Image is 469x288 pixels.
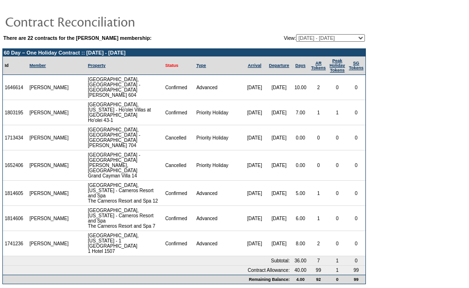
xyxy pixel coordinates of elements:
td: 0 [328,275,347,284]
td: [DATE] [267,231,292,256]
td: 0 [347,150,365,181]
td: [DATE] [267,75,292,100]
td: [DATE] [267,100,292,125]
td: 1814606 [3,206,28,231]
td: Confirmed [163,75,195,100]
td: [GEOGRAPHIC_DATA] - [GEOGRAPHIC_DATA][PERSON_NAME], [GEOGRAPHIC_DATA] Grand Cayman Villa 14 [86,150,163,181]
td: Advanced [194,75,242,100]
td: 1 [309,100,328,125]
td: [GEOGRAPHIC_DATA], [US_STATE] - Carneros Resort and Spa The Carneros Resort and Spa 7 [86,206,163,231]
td: 99 [347,266,365,275]
a: Arrival [248,63,261,68]
td: Confirmed [163,206,195,231]
td: Priority Holiday [194,150,242,181]
td: 2 [309,75,328,100]
img: pgTtlContractReconciliation.gif [5,12,195,31]
td: [GEOGRAPHIC_DATA], [US_STATE] - Ho'olei Villas at [GEOGRAPHIC_DATA] Ho'olei 43-1 [86,100,163,125]
td: Cancelled [163,125,195,150]
td: 1 [309,181,328,206]
td: 1646614 [3,75,28,100]
td: [DATE] [267,181,292,206]
td: 0 [347,256,365,266]
td: [DATE] [242,150,266,181]
td: 0.00 [292,150,309,181]
td: 1 [328,256,347,266]
td: 36.00 [292,256,309,266]
a: Type [196,63,206,68]
td: Contract Allowance: [3,266,292,275]
td: [DATE] [267,206,292,231]
td: 0 [328,75,347,100]
td: 1741236 [3,231,28,256]
td: [DATE] [242,206,266,231]
td: [DATE] [242,181,266,206]
td: 4.00 [292,275,309,284]
td: Confirmed [163,181,195,206]
td: Advanced [194,181,242,206]
td: [GEOGRAPHIC_DATA], [US_STATE] - Carneros Resort and Spa The Carneros Resort and Spa 12 [86,181,163,206]
td: 1803195 [3,100,28,125]
a: ARTokens [311,61,326,70]
td: 7.00 [292,100,309,125]
td: Advanced [194,231,242,256]
a: SGTokens [349,61,364,70]
td: [PERSON_NAME] [28,100,71,125]
td: View: [237,34,365,42]
td: [PERSON_NAME] [28,206,71,231]
td: 0 [328,206,347,231]
td: 0 [328,125,347,150]
td: 0 [347,206,365,231]
td: [DATE] [242,125,266,150]
td: 0 [309,125,328,150]
td: 1814605 [3,181,28,206]
td: [DATE] [242,231,266,256]
td: [GEOGRAPHIC_DATA], [GEOGRAPHIC_DATA] - [GEOGRAPHIC_DATA] [PERSON_NAME] 604 [86,75,163,100]
td: 2 [309,231,328,256]
td: 1713434 [3,125,28,150]
td: Confirmed [163,231,195,256]
td: Priority Holiday [194,125,242,150]
td: 60 Day – One Holiday Contract :: [DATE] - [DATE] [3,49,365,56]
td: Remaining Balance: [3,275,292,284]
td: 0.00 [292,125,309,150]
td: Confirmed [163,100,195,125]
td: 0 [328,181,347,206]
td: 7 [309,256,328,266]
td: [PERSON_NAME] [28,231,71,256]
td: [DATE] [267,150,292,181]
td: [GEOGRAPHIC_DATA], [US_STATE] - 1 [GEOGRAPHIC_DATA] 1 Hotel 1507 [86,231,163,256]
td: 10.00 [292,75,309,100]
td: 0 [328,231,347,256]
td: 8.00 [292,231,309,256]
a: Days [295,63,306,68]
td: 1 [309,206,328,231]
td: 0 [347,75,365,100]
td: 1 [328,266,347,275]
td: 0 [347,100,365,125]
td: Advanced [194,206,242,231]
td: 1 [328,100,347,125]
td: 99 [309,266,328,275]
a: Property [88,63,105,68]
td: 6.00 [292,206,309,231]
td: [DATE] [242,75,266,100]
b: There are 22 contracts for the [PERSON_NAME] membership: [3,35,152,41]
a: Status [165,63,179,68]
td: Subtotal: [3,256,292,266]
td: 40.00 [292,266,309,275]
td: 5.00 [292,181,309,206]
td: [DATE] [242,100,266,125]
td: 0 [347,231,365,256]
td: 0 [328,150,347,181]
td: 99 [347,275,365,284]
td: [PERSON_NAME] [28,150,71,181]
td: 1652406 [3,150,28,181]
td: Cancelled [163,150,195,181]
td: [PERSON_NAME] [28,181,71,206]
td: [PERSON_NAME] [28,125,71,150]
a: Peak HolidayTokens [330,58,345,73]
td: 92 [309,275,328,284]
td: [DATE] [267,125,292,150]
td: 0 [347,181,365,206]
a: Member [29,63,46,68]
